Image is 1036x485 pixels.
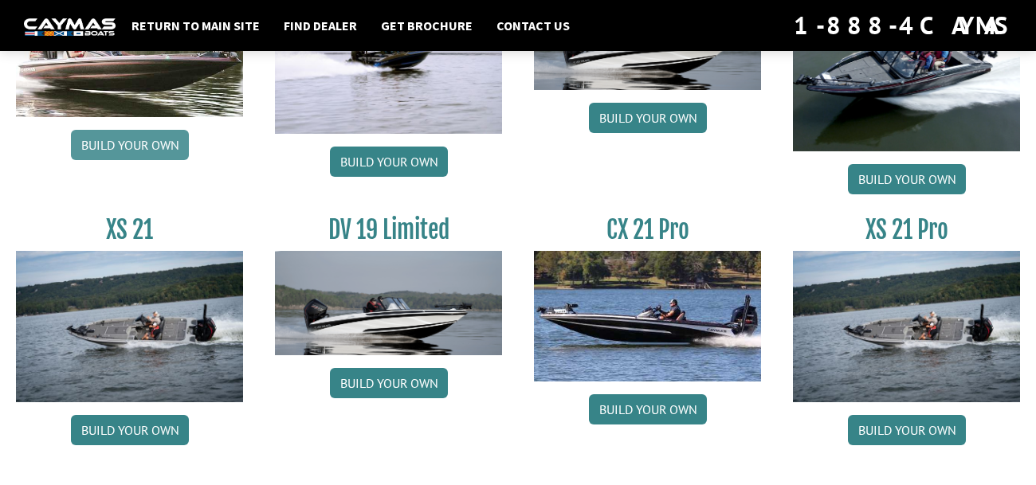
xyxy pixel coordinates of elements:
[489,15,578,36] a: Contact Us
[71,415,189,445] a: Build your own
[16,215,243,244] h3: XS 21
[276,15,365,36] a: Find Dealer
[275,215,502,244] h3: DV 19 Limited
[793,215,1020,244] h3: XS 21 Pro
[793,251,1020,402] img: XS_21_thumbnail.jpg
[275,251,502,355] img: dv-19-ban_from_website_for_caymas_connect.png
[848,164,966,194] a: Build your own
[330,368,448,398] a: Build your own
[124,15,268,36] a: Return to main site
[71,130,189,160] a: Build your own
[330,147,448,177] a: Build your own
[534,215,761,244] h3: CX 21 Pro
[794,8,1012,43] div: 1-888-4CAYMAS
[589,394,707,424] a: Build your own
[589,103,707,133] a: Build your own
[373,15,481,36] a: Get Brochure
[534,251,761,381] img: CX-21Pro_thumbnail.jpg
[24,18,116,35] img: white-logo-c9c8dbefe5ff5ceceb0f0178aa75bf4bb51f6bca0971e226c86eb53dfe498488.png
[848,415,966,445] a: Build your own
[16,251,243,402] img: XS_21_thumbnail.jpg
